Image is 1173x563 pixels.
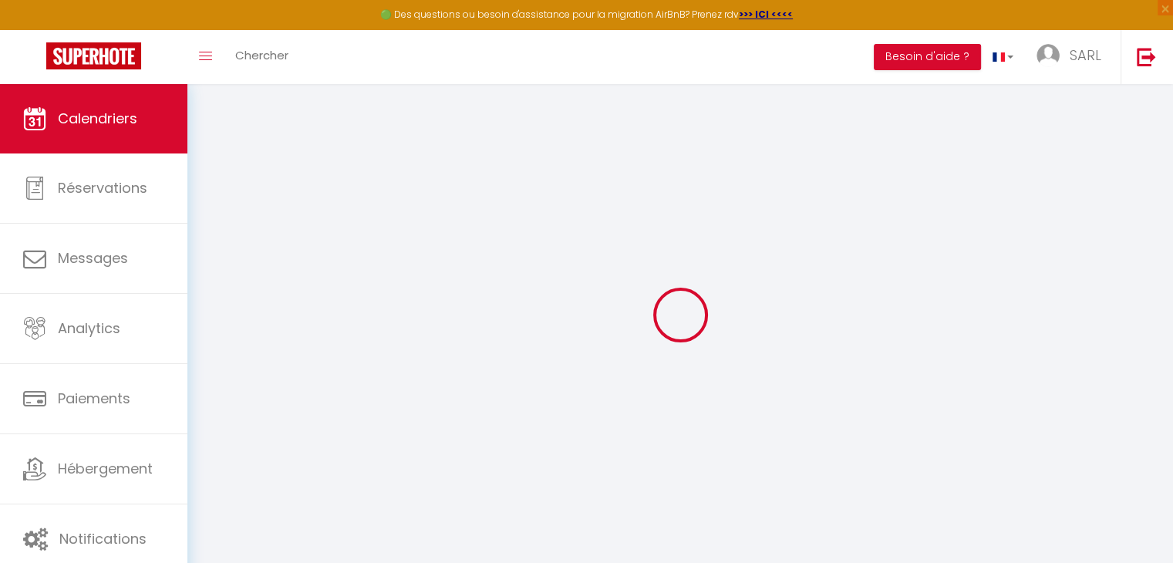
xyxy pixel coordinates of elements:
[58,319,120,338] span: Analytics
[46,42,141,69] img: Super Booking
[58,178,147,197] span: Réservations
[1070,46,1101,65] span: SARL
[224,30,300,84] a: Chercher
[58,459,153,478] span: Hébergement
[1036,44,1060,67] img: ...
[235,47,288,63] span: Chercher
[58,389,130,408] span: Paiements
[58,248,128,268] span: Messages
[59,529,147,548] span: Notifications
[58,109,137,128] span: Calendriers
[874,44,981,70] button: Besoin d'aide ?
[1137,47,1156,66] img: logout
[1025,30,1121,84] a: ... SARL
[739,8,793,21] a: >>> ICI <<<<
